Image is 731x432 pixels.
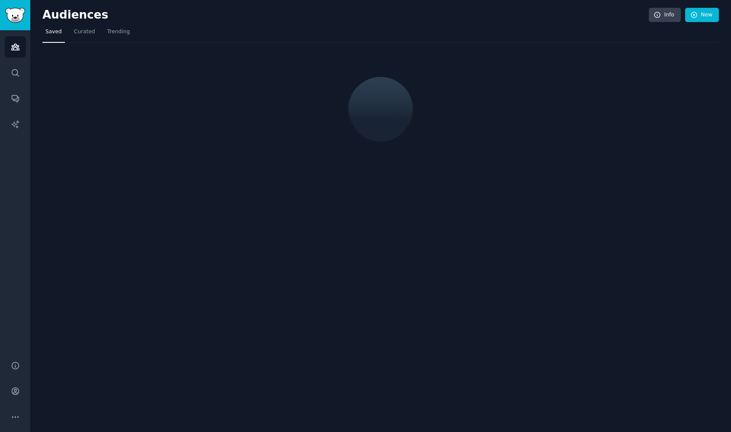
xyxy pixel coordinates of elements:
[42,8,649,22] h2: Audiences
[649,8,681,22] a: Info
[685,8,719,22] a: New
[104,25,133,43] a: Trending
[71,25,98,43] a: Curated
[5,8,25,23] img: GummySearch logo
[45,28,62,36] span: Saved
[107,28,130,36] span: Trending
[74,28,95,36] span: Curated
[42,25,65,43] a: Saved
